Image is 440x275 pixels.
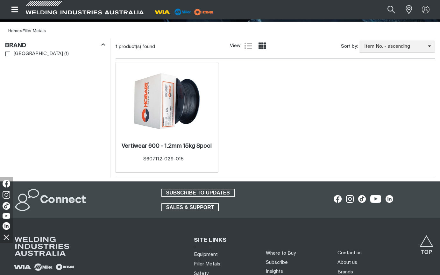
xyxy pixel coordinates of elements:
aside: Filters [5,39,105,59]
span: product(s) found [119,44,155,49]
img: Vertiwear 600 - 1.2mm 15kg Spool [133,67,201,135]
div: Brand [5,41,105,49]
a: Insights [266,269,283,274]
img: LinkedIn [3,222,10,230]
a: Contact us [337,250,362,256]
a: Where to Buy [266,251,296,256]
span: > [20,29,23,33]
a: Subscribe [266,260,288,265]
a: SALES & SUPPORT [161,203,219,212]
a: Filler Metals [194,261,220,267]
img: Instagram [3,191,10,199]
a: Filler Metals [23,29,46,33]
div: 1 [116,44,230,50]
img: Facebook [3,180,10,187]
span: ( 1 ) [64,50,69,58]
a: List view [245,42,252,50]
a: miller [192,10,216,14]
span: [GEOGRAPHIC_DATA] [13,50,63,58]
a: [GEOGRAPHIC_DATA] [5,50,63,58]
img: miller [192,7,216,17]
a: SUBSCRIBE TO UPDATES [161,189,235,197]
span: SUBSCRIBE TO UPDATES [162,189,234,197]
h2: Vertiwear 600 - 1.2mm 15kg Spool [122,143,212,149]
img: TikTok [3,202,10,210]
ul: Brand [5,50,105,58]
button: Scroll to top [419,235,434,250]
a: Home [8,29,20,33]
span: Item No. - ascending [359,43,428,50]
input: Product name or item number... [373,3,402,17]
span: View: [230,42,241,50]
h2: Connect [40,193,86,207]
button: Search products [380,3,402,17]
img: YouTube [3,213,10,219]
a: Vertiwear 600 - 1.2mm 15kg Spool [122,143,212,150]
a: About us [337,259,357,266]
img: hide socials [1,232,12,243]
a: Equipment [194,251,218,258]
span: S607112-029-015 [143,157,184,161]
h3: Brand [5,42,26,49]
span: Sort by: [341,43,358,50]
span: SITE LINKS [194,237,227,243]
section: Product list controls [116,39,435,55]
